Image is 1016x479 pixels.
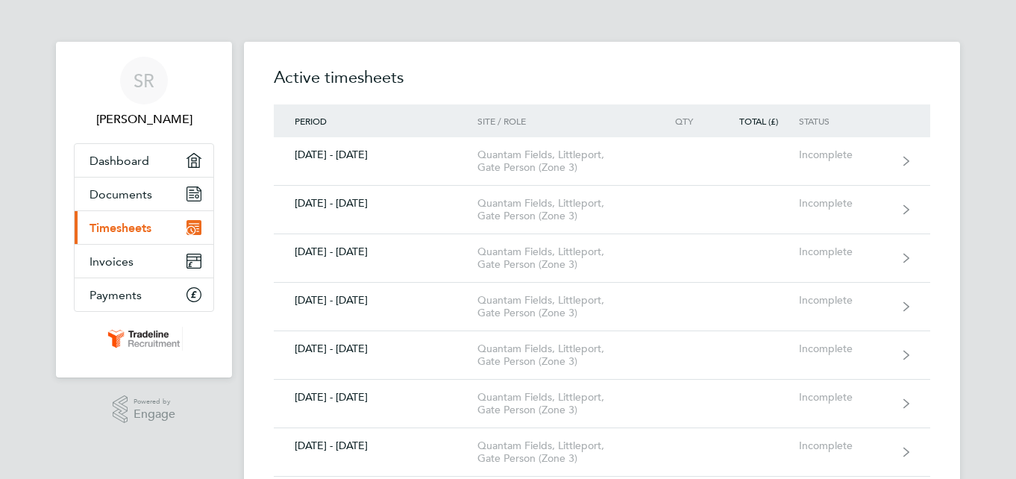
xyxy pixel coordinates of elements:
[477,439,648,465] div: Quantam Fields, Littleport, Gate Person (Zone 3)
[75,178,213,210] a: Documents
[799,148,891,161] div: Incomplete
[75,245,213,278] a: Invoices
[274,245,477,258] div: [DATE] - [DATE]
[799,342,891,355] div: Incomplete
[477,197,648,222] div: Quantam Fields, Littleport, Gate Person (Zone 3)
[799,294,891,307] div: Incomplete
[477,294,648,319] div: Quantam Fields, Littleport, Gate Person (Zone 3)
[74,110,214,128] span: Stephen Rudderham
[105,327,183,351] img: tradelinerecruitment-logo-retina.png
[714,116,799,126] div: Total (£)
[295,115,327,127] span: Period
[477,116,648,126] div: Site / Role
[90,288,142,302] span: Payments
[274,428,930,477] a: [DATE] - [DATE]Quantam Fields, Littleport, Gate Person (Zone 3)Incomplete
[274,439,477,452] div: [DATE] - [DATE]
[90,187,152,201] span: Documents
[274,283,930,331] a: [DATE] - [DATE]Quantam Fields, Littleport, Gate Person (Zone 3)Incomplete
[477,148,648,174] div: Quantam Fields, Littleport, Gate Person (Zone 3)
[274,197,477,210] div: [DATE] - [DATE]
[75,278,213,311] a: Payments
[274,331,930,380] a: [DATE] - [DATE]Quantam Fields, Littleport, Gate Person (Zone 3)Incomplete
[90,254,134,269] span: Invoices
[274,137,930,186] a: [DATE] - [DATE]Quantam Fields, Littleport, Gate Person (Zone 3)Incomplete
[74,57,214,128] a: SR[PERSON_NAME]
[477,391,648,416] div: Quantam Fields, Littleport, Gate Person (Zone 3)
[274,66,930,104] h2: Active timesheets
[799,439,891,452] div: Incomplete
[799,245,891,258] div: Incomplete
[113,395,176,424] a: Powered byEngage
[74,327,214,351] a: Go to home page
[477,342,648,368] div: Quantam Fields, Littleport, Gate Person (Zone 3)
[799,391,891,404] div: Incomplete
[90,154,149,168] span: Dashboard
[274,234,930,283] a: [DATE] - [DATE]Quantam Fields, Littleport, Gate Person (Zone 3)Incomplete
[648,116,714,126] div: Qty
[477,245,648,271] div: Quantam Fields, Littleport, Gate Person (Zone 3)
[799,116,891,126] div: Status
[274,294,477,307] div: [DATE] - [DATE]
[134,395,175,408] span: Powered by
[274,148,477,161] div: [DATE] - [DATE]
[134,71,154,90] span: SR
[274,391,477,404] div: [DATE] - [DATE]
[134,408,175,421] span: Engage
[75,144,213,177] a: Dashboard
[799,197,891,210] div: Incomplete
[56,42,232,378] nav: Main navigation
[274,342,477,355] div: [DATE] - [DATE]
[274,186,930,234] a: [DATE] - [DATE]Quantam Fields, Littleport, Gate Person (Zone 3)Incomplete
[274,380,930,428] a: [DATE] - [DATE]Quantam Fields, Littleport, Gate Person (Zone 3)Incomplete
[90,221,151,235] span: Timesheets
[75,211,213,244] a: Timesheets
